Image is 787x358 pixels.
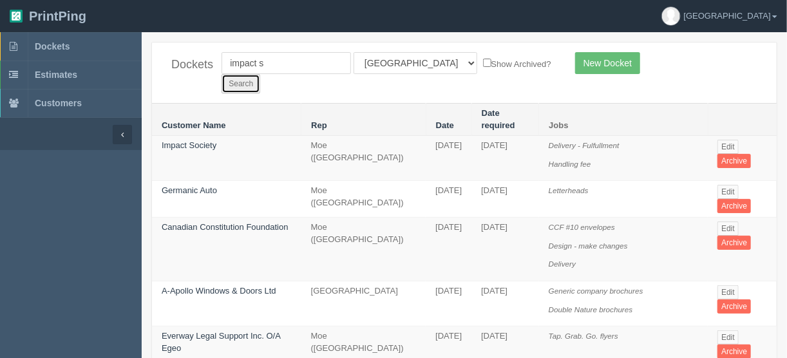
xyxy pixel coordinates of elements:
i: CCF #10 envelopes [549,223,615,231]
td: [DATE] [471,136,539,181]
td: [DATE] [471,281,539,326]
a: Edit [717,285,739,299]
label: Show Archived? [483,56,551,71]
a: New Docket [575,52,640,74]
i: Tap. Grab. Go. flyers [549,332,618,340]
span: Dockets [35,41,70,52]
td: [DATE] [471,181,539,218]
td: [DATE] [426,281,471,326]
a: Edit [717,330,739,344]
td: Moe ([GEOGRAPHIC_DATA]) [301,218,426,281]
i: Generic company brochures [549,287,643,295]
a: Archive [717,154,751,168]
i: Delivery - Fulfullment [549,141,620,149]
img: avatar_default-7531ab5dedf162e01f1e0bb0964e6a185e93c5c22dfe317fb01d7f8cd2b1632c.jpg [662,7,680,25]
a: Edit [717,221,739,236]
i: Letterheads [549,186,589,194]
i: Delivery [549,259,576,268]
a: Archive [717,236,751,250]
a: Canadian Constitution Foundation [162,222,289,232]
a: Date required [482,108,515,130]
i: Design - make changes [549,241,628,250]
td: [DATE] [471,218,539,281]
img: logo-3e63b451c926e2ac314895c53de4908e5d424f24456219fb08d385ab2e579770.png [10,10,23,23]
a: Date [436,120,454,130]
a: Germanic Auto [162,185,217,195]
td: [DATE] [426,218,471,281]
input: Show Archived? [483,59,491,67]
a: Impact Society [162,140,216,150]
td: [DATE] [426,181,471,218]
span: Customers [35,98,82,108]
td: [GEOGRAPHIC_DATA] [301,281,426,326]
i: Double Nature brochures [549,305,633,314]
a: Customer Name [162,120,226,130]
td: [DATE] [426,136,471,181]
a: Archive [717,199,751,213]
input: Search [222,74,260,93]
span: Estimates [35,70,77,80]
h4: Dockets [171,59,202,71]
i: Handling fee [549,160,591,168]
a: Rep [311,120,327,130]
input: Customer Name [222,52,351,74]
a: Archive [717,299,751,314]
a: Everway Legal Support Inc. O/A Egeo [162,331,280,353]
a: Edit [717,185,739,199]
a: Edit [717,140,739,154]
td: Moe ([GEOGRAPHIC_DATA]) [301,136,426,181]
td: Moe ([GEOGRAPHIC_DATA]) [301,181,426,218]
a: A-Apollo Windows & Doors Ltd [162,286,276,296]
th: Jobs [539,104,708,136]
